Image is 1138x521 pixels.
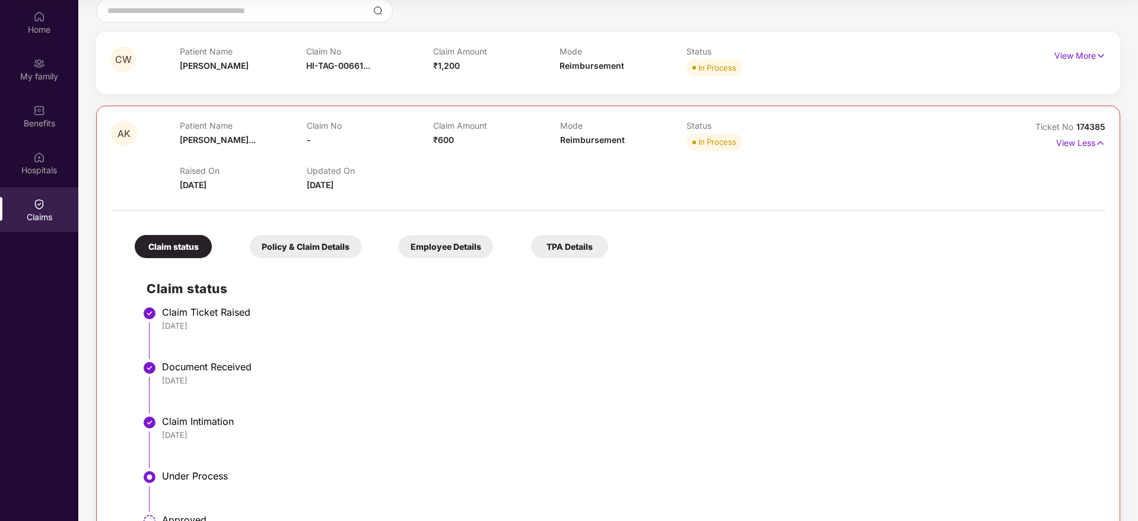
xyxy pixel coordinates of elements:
p: Mode [560,120,686,131]
span: Reimbursement [560,61,624,71]
p: Status [686,120,813,131]
span: AK [117,129,131,139]
div: Claim status [135,235,212,258]
img: svg+xml;base64,PHN2ZyBpZD0iU2VhcmNoLTMyeDMyIiB4bWxucz0iaHR0cDovL3d3dy53My5vcmcvMjAwMC9zdmciIHdpZH... [373,6,383,15]
p: View Less [1056,134,1105,150]
p: Claim Amount [433,120,560,131]
img: svg+xml;base64,PHN2ZyB4bWxucz0iaHR0cDovL3d3dy53My5vcmcvMjAwMC9zdmciIHdpZHRoPSIxNyIgaGVpZ2h0PSIxNy... [1095,136,1105,150]
span: Reimbursement [560,135,625,145]
p: Claim No [306,46,433,56]
img: svg+xml;base64,PHN2ZyBpZD0iQ2xhaW0iIHhtbG5zPSJodHRwOi8vd3d3LnczLm9yZy8yMDAwL3N2ZyIgd2lkdGg9IjIwIi... [33,198,45,210]
span: - [307,135,311,145]
img: svg+xml;base64,PHN2ZyB3aWR0aD0iMjAiIGhlaWdodD0iMjAiIHZpZXdCb3g9IjAgMCAyMCAyMCIgZmlsbD0ibm9uZSIgeG... [33,58,45,69]
img: svg+xml;base64,PHN2ZyBpZD0iU3RlcC1Eb25lLTMyeDMyIiB4bWxucz0iaHR0cDovL3d3dy53My5vcmcvMjAwMC9zdmciIH... [142,361,157,375]
img: svg+xml;base64,PHN2ZyBpZD0iSG9zcGl0YWxzIiB4bWxucz0iaHR0cDovL3d3dy53My5vcmcvMjAwMC9zdmciIHdpZHRoPS... [33,151,45,163]
p: Claim No [307,120,433,131]
img: svg+xml;base64,PHN2ZyB4bWxucz0iaHR0cDovL3d3dy53My5vcmcvMjAwMC9zdmciIHdpZHRoPSIxNyIgaGVpZ2h0PSIxNy... [1096,49,1106,62]
p: Updated On [307,166,433,176]
p: Raised On [180,166,306,176]
span: HI-TAG-00661... [306,61,370,71]
span: CW [115,55,132,65]
span: ₹600 [433,135,454,145]
div: Claim Ticket Raised [162,306,1094,318]
img: svg+xml;base64,PHN2ZyBpZD0iQmVuZWZpdHMiIHhtbG5zPSJodHRwOi8vd3d3LnczLm9yZy8yMDAwL3N2ZyIgd2lkdGg9Ij... [33,104,45,116]
div: Under Process [162,470,1094,482]
div: In Process [698,136,736,148]
p: Patient Name [180,120,306,131]
p: Patient Name [180,46,307,56]
span: ₹1,200 [433,61,460,71]
div: Policy & Claim Details [250,235,361,258]
p: Mode [560,46,686,56]
img: svg+xml;base64,PHN2ZyBpZD0iSG9tZSIgeG1sbnM9Imh0dHA6Ly93d3cudzMub3JnLzIwMDAvc3ZnIiB3aWR0aD0iMjAiIG... [33,11,45,23]
div: Employee Details [399,235,493,258]
span: 174385 [1076,122,1105,132]
span: [DATE] [180,180,206,190]
div: [DATE] [162,430,1094,440]
span: [PERSON_NAME] [180,61,249,71]
div: Claim Intimation [162,415,1094,427]
div: Document Received [162,361,1094,373]
div: In Process [698,62,736,74]
div: TPA Details [531,235,608,258]
span: [DATE] [307,180,333,190]
div: [DATE] [162,375,1094,386]
img: svg+xml;base64,PHN2ZyBpZD0iU3RlcC1Eb25lLTMyeDMyIiB4bWxucz0iaHR0cDovL3d3dy53My5vcmcvMjAwMC9zdmciIH... [142,415,157,430]
span: [PERSON_NAME]... [180,135,256,145]
img: svg+xml;base64,PHN2ZyBpZD0iU3RlcC1Eb25lLTMyeDMyIiB4bWxucz0iaHR0cDovL3d3dy53My5vcmcvMjAwMC9zdmciIH... [142,306,157,320]
p: View More [1054,46,1106,62]
div: [DATE] [162,320,1094,331]
p: Claim Amount [433,46,560,56]
h2: Claim status [147,279,1094,298]
img: svg+xml;base64,PHN2ZyBpZD0iU3RlcC1BY3RpdmUtMzJ4MzIiIHhtbG5zPSJodHRwOi8vd3d3LnczLm9yZy8yMDAwL3N2Zy... [142,470,157,484]
p: Status [686,46,813,56]
span: Ticket No [1035,122,1076,132]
